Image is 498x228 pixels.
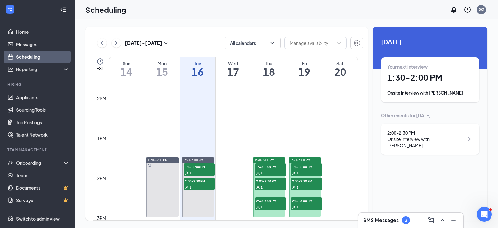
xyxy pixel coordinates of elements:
a: Applicants [16,91,69,104]
div: 2pm [96,175,107,182]
h1: 15 [144,66,180,77]
svg: ChevronDown [336,41,341,46]
span: 2:00-2:30 PM [291,178,322,184]
svg: User [292,171,296,175]
span: 2:30-3:00 PM [255,197,286,204]
a: Job Postings [16,116,69,129]
span: 1:30-3:00 PM [290,158,310,162]
svg: ChevronDown [269,40,275,46]
div: 12pm [93,95,107,102]
svg: User [256,186,260,189]
button: ChevronRight [112,38,121,48]
a: Home [16,26,69,38]
span: 1 [190,171,191,175]
svg: ChevronRight [466,135,473,143]
svg: User [292,186,296,189]
button: ChevronUp [437,215,447,225]
h1: 1:30 - 2:00 PM [387,72,473,83]
div: Tue [180,60,215,66]
svg: SmallChevronDown [162,39,170,47]
div: Sun [109,60,144,66]
div: Mon [144,60,180,66]
span: 1 [261,185,263,190]
input: Manage availability [290,40,334,46]
svg: User [185,186,189,189]
div: 3 [405,218,407,223]
a: September 14, 2025 [109,57,144,80]
h1: 17 [216,66,251,77]
div: Reporting [16,66,70,72]
svg: UserCheck [7,160,14,166]
a: Team [16,169,69,182]
svg: Sync [148,164,151,167]
svg: Settings [353,39,360,47]
div: Team Management [7,147,68,153]
a: September 17, 2025 [216,57,251,80]
a: September 20, 2025 [322,57,358,80]
div: Your next interview [387,64,473,70]
svg: Minimize [450,216,457,224]
div: Wed [216,60,251,66]
h1: 19 [287,66,322,77]
span: 1 [261,171,263,175]
svg: Analysis [7,66,14,72]
span: 1:30-2:00 PM [184,163,215,170]
span: 1:30-3:00 PM [183,158,203,162]
span: 1 [190,185,191,190]
iframe: Intercom live chat [477,207,492,222]
div: Hiring [7,82,68,87]
a: September 18, 2025 [251,57,286,80]
div: Onsite Interview with [PERSON_NAME] [387,136,464,148]
span: 2:00-2:30 PM [184,178,215,184]
svg: Notifications [450,6,458,13]
span: 1:30-3:00 PM [254,158,275,162]
span: 1:30-2:00 PM [255,163,286,170]
a: September 15, 2025 [144,57,180,80]
a: Talent Network [16,129,69,141]
svg: WorkstreamLogo [7,6,13,12]
a: Sourcing Tools [16,104,69,116]
span: 1 [297,185,298,190]
div: Other events for [DATE] [381,112,479,119]
h3: [DATE] - [DATE] [125,40,162,46]
button: ComposeMessage [426,215,436,225]
svg: User [256,171,260,175]
svg: QuestionInfo [464,6,471,13]
h1: 14 [109,66,144,77]
svg: Settings [7,216,14,222]
span: 1 [297,205,298,209]
svg: Clock [96,58,104,65]
a: Scheduling [16,51,69,63]
span: 1 [261,205,263,209]
div: 2:00 - 2:30 PM [387,130,464,136]
a: DocumentsCrown [16,182,69,194]
button: All calendarsChevronDown [225,37,281,49]
span: 2:30-3:00 PM [291,197,322,204]
span: 1 [297,171,298,175]
a: SurveysCrown [16,194,69,206]
div: Onboarding [16,160,64,166]
svg: ChevronUp [439,216,446,224]
span: 1:30-2:00 PM [291,163,322,170]
div: 3pm [96,215,107,221]
span: 2:00-2:30 PM [255,178,286,184]
div: G2 [479,7,484,12]
svg: ComposeMessage [427,216,435,224]
div: Switch to admin view [16,216,60,222]
h1: 18 [251,66,286,77]
svg: ChevronRight [113,39,120,47]
span: EST [96,65,104,71]
div: Onsite Interview with [PERSON_NAME] [387,90,473,96]
button: Settings [350,37,363,49]
a: September 16, 2025 [180,57,215,80]
svg: Collapse [60,7,66,13]
div: Sat [322,60,358,66]
a: September 19, 2025 [287,57,322,80]
svg: User [185,171,189,175]
h1: 16 [180,66,215,77]
span: 1:30-3:00 PM [148,158,168,162]
div: Thu [251,60,286,66]
svg: ChevronLeft [99,39,105,47]
button: Minimize [449,215,458,225]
